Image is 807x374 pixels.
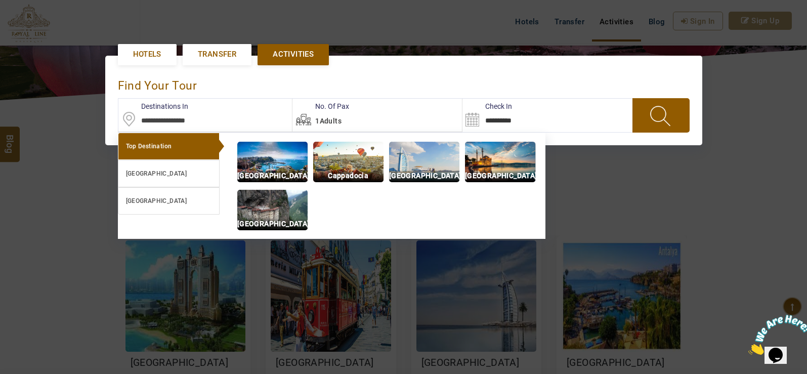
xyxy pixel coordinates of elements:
[126,143,172,150] b: Top Destination
[462,101,512,111] label: Check In
[118,133,220,160] a: Top Destination
[118,68,690,98] div: find your Tour
[118,160,220,187] a: [GEOGRAPHIC_DATA]
[118,44,177,65] a: Hotels
[237,190,308,230] img: img
[118,101,188,111] label: Destinations In
[118,187,220,215] a: [GEOGRAPHIC_DATA]
[313,142,384,182] img: img
[237,218,308,230] p: [GEOGRAPHIC_DATA]
[315,117,342,125] span: 1Adults
[744,311,807,359] iframe: chat widget
[237,170,308,182] p: [GEOGRAPHIC_DATA]
[258,44,329,65] a: Activities
[273,49,314,60] span: Activities
[465,142,535,182] img: img
[183,44,251,65] a: Transfer
[389,142,459,182] img: img
[237,142,308,182] img: img
[126,197,187,204] b: [GEOGRAPHIC_DATA]
[4,4,67,44] img: Chat attention grabber
[313,170,384,182] p: Cappadocia
[465,170,535,182] p: [GEOGRAPHIC_DATA]
[198,49,236,60] span: Transfer
[292,101,349,111] label: No. Of Pax
[133,49,161,60] span: Hotels
[389,170,459,182] p: [GEOGRAPHIC_DATA]
[126,170,187,177] b: [GEOGRAPHIC_DATA]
